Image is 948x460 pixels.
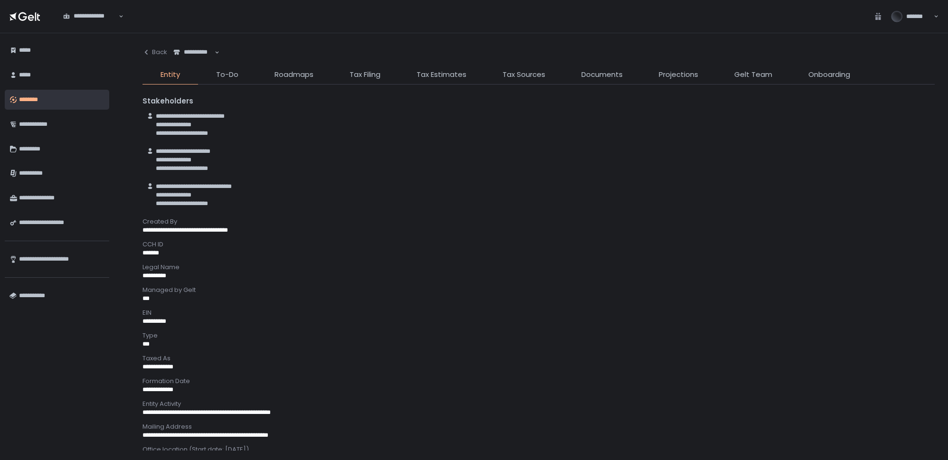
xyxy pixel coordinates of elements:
button: Back [142,43,167,62]
div: Entity Activity [142,400,935,408]
div: CCH ID [142,240,935,249]
input: Search for option [173,56,214,66]
div: Mailing Address [142,422,935,431]
span: Tax Estimates [417,69,466,80]
span: Tax Sources [502,69,545,80]
div: Back [142,48,167,56]
div: Office location (Start date: [DATE]) [142,445,935,454]
span: To-Do [216,69,238,80]
div: Taxed As [142,354,935,363]
span: Onboarding [808,69,850,80]
span: Gelt Team [734,69,772,80]
span: Documents [581,69,623,80]
div: EIN [142,309,935,317]
div: Search for option [57,7,123,26]
div: Stakeholders [142,96,935,107]
div: Type [142,331,935,340]
input: Search for option [63,20,118,30]
div: Formation Date [142,377,935,385]
div: Managed by Gelt [142,286,935,294]
div: Search for option [167,43,219,62]
span: Roadmaps [275,69,313,80]
span: Projections [659,69,698,80]
span: Tax Filing [350,69,380,80]
div: Legal Name [142,263,935,272]
div: Created By [142,217,935,226]
span: Entity [161,69,180,80]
